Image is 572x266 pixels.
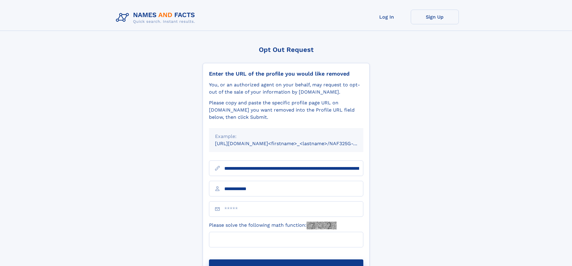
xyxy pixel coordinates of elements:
div: Example: [215,133,357,140]
a: Log In [363,10,411,24]
img: Logo Names and Facts [113,10,200,26]
div: Opt Out Request [203,46,370,53]
label: Please solve the following math function: [209,222,337,229]
a: Sign Up [411,10,459,24]
small: [URL][DOMAIN_NAME]<firstname>_<lastname>/NAF325G-xxxxxxxx [215,141,375,146]
div: Please copy and paste the specific profile page URL on [DOMAIN_NAME] you want removed into the Pr... [209,99,363,121]
div: You, or an authorized agent on your behalf, may request to opt-out of the sale of your informatio... [209,81,363,96]
div: Enter the URL of the profile you would like removed [209,70,363,77]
